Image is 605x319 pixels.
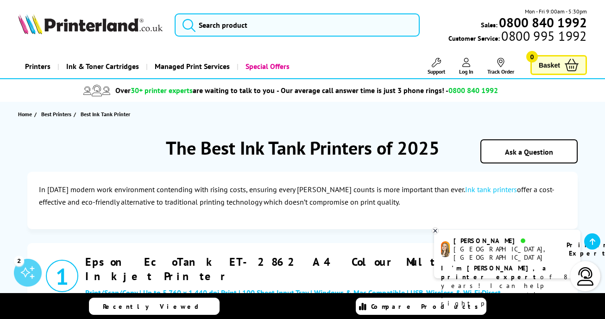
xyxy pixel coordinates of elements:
[14,256,24,266] div: 2
[441,241,450,257] img: amy-livechat.png
[487,58,514,75] a: Track Order
[41,109,71,119] span: Best Printers
[66,55,139,78] span: Ink & Toner Cartridges
[459,58,473,75] a: Log In
[57,55,146,78] a: Ink & Toner Cartridges
[146,55,237,78] a: Managed Print Services
[39,183,566,208] p: In [DATE] modern work environment contending with rising costs, ensuring every [PERSON_NAME] coun...
[448,31,586,43] span: Customer Service:
[539,59,560,71] span: Basket
[526,51,538,63] span: 0
[89,298,220,315] a: Recently Viewed
[18,109,32,119] span: Home
[459,68,473,75] span: Log In
[498,18,587,27] a: 0800 840 1992
[525,7,587,16] span: Mon - Fri 9:00am - 5:30pm
[428,68,445,75] span: Support
[46,260,78,292] div: 1
[81,109,132,119] a: Best Ink Tank Printer
[41,109,74,119] a: Best Printers
[500,31,586,40] span: 0800 995 1992
[103,302,208,311] span: Recently Viewed
[27,136,578,160] h1: The Best Ink Tank Printers of 2025
[465,185,517,194] a: Ink tank printers
[18,14,163,36] a: Printerland Logo
[441,264,573,308] p: of 8 years! I can help you choose the right product
[115,86,275,95] span: Over are waiting to talk to you
[18,109,34,119] a: Home
[454,245,555,262] div: [GEOGRAPHIC_DATA], [GEOGRAPHIC_DATA]
[441,264,549,281] b: I'm [PERSON_NAME], a printer expert
[454,237,555,245] div: [PERSON_NAME]
[277,86,498,95] span: - Our average call answer time is just 3 phone rings! -
[530,55,587,75] a: Basket 0
[448,86,498,95] span: 0800 840 1992
[18,55,57,78] a: Printers
[81,109,130,119] span: Best Ink Tank Printer
[499,14,587,31] b: 0800 840 1992
[131,86,193,95] span: 30+ printer experts
[371,302,483,311] span: Compare Products
[481,20,498,29] span: Sales:
[237,55,296,78] a: Special Offers
[428,58,445,75] a: Support
[576,267,595,286] img: user-headset-light.svg
[505,147,553,156] a: Ask a Question
[356,298,486,315] a: Compare Products
[18,14,163,34] img: Printerland Logo
[85,255,573,283] a: Epson EcoTank ET-2862 A4 Colour Multifunction Inkjet Printer
[175,13,420,37] input: Search product
[85,288,501,297] span: Print/Scan/Copy | Up to 5,760 x 1,440 dpi Print | 100 Sheet Input Tray | Windows & Mac Compatible...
